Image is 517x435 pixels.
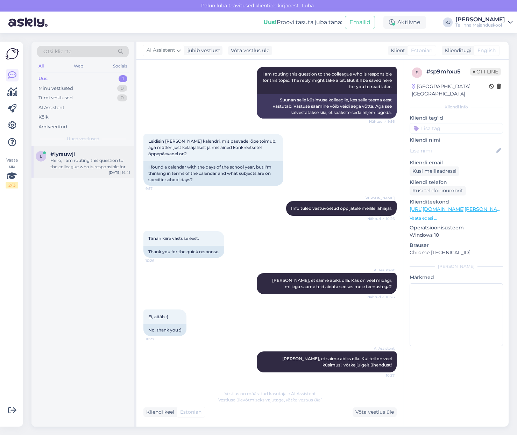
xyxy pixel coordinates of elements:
span: #lyrauwji [50,151,75,157]
span: Leidisin [PERSON_NAME] kalendri, mis päevadel õpe toimub, aga mõtlen just kelaajaliselt ja mis ai... [148,138,277,156]
p: Kliendi email [410,159,503,166]
span: 9:57 [146,186,172,191]
span: 10:26 [146,258,172,263]
div: KJ [443,17,453,27]
span: l [40,154,42,159]
i: „Võtke vestlus üle” [284,397,322,402]
div: # sp9mhxu5 [426,67,470,76]
div: No, thank you :) [143,324,186,336]
div: Thank you for the quick response. [143,246,224,258]
a: [URL][DOMAIN_NAME][PERSON_NAME] [410,206,506,212]
span: Offline [470,68,501,76]
div: 1 [119,75,127,82]
button: Emailid [345,16,375,29]
span: [PERSON_NAME], et saime abiks olla. Kas on veel midagi, millega saame teid aidata seoses meie tee... [272,278,393,289]
img: Askly Logo [6,47,19,60]
p: Brauser [410,242,503,249]
div: Klienditugi [442,47,472,54]
div: Web [72,62,85,71]
span: Vestlus on määratud kasutajale AI Assistent [225,391,316,396]
span: s [416,70,418,75]
div: Hello, I am routing this question to the colleague who is responsible for this topic. The reply m... [50,157,130,170]
span: [PERSON_NAME] [364,195,395,201]
div: Kõik [38,114,49,121]
span: Info tuleb vastuvõetud õppijatele meilile lähiajal. [291,206,392,211]
div: Aktiivne [383,16,426,29]
div: [DATE] 14:41 [109,170,130,175]
span: AI Assistent [147,47,175,54]
span: English [477,47,496,54]
div: Tallinna Majanduskool [455,22,505,28]
span: Luba [300,2,316,9]
div: Socials [112,62,129,71]
a: [PERSON_NAME]Tallinna Majanduskool [455,17,513,28]
span: AI Assistent [368,346,395,351]
div: Klient [388,47,405,54]
div: Minu vestlused [38,85,73,92]
span: Tänan kiire vastuse eest. [148,236,199,241]
div: 0 [117,94,127,101]
div: Arhiveeritud [38,123,67,130]
p: Kliendi tag'id [410,114,503,122]
span: Vestluse ülevõtmiseks vajutage [218,397,322,402]
p: Kliendi telefon [410,179,503,186]
div: Tiimi vestlused [38,94,73,101]
div: Uus [38,75,48,82]
b: Uus! [263,19,277,26]
div: AI Assistent [38,104,64,111]
div: 0 [117,85,127,92]
div: Küsi meiliaadressi [410,166,459,176]
div: [PERSON_NAME] [455,17,505,22]
p: Märkmed [410,274,503,281]
span: Nähtud ✓ 10:26 [367,216,395,221]
div: I found a calendar with the days of the school year, but I'm thinking in terms of the calendar an... [143,161,283,186]
div: All [37,62,45,71]
div: Kliendi info [410,104,503,110]
p: Chrome [TECHNICAL_ID] [410,249,503,256]
span: I am routing this question to the colleague who is responsible for this topic. The reply might ta... [262,71,393,89]
input: Lisa tag [410,123,503,134]
p: Windows 10 [410,231,503,239]
p: Operatsioonisüsteem [410,224,503,231]
div: Vaata siia [6,157,18,188]
span: 10:27 [368,373,395,378]
span: Ei, aitäh :) [148,314,168,319]
span: Uued vestlused [67,136,99,142]
div: Võta vestlus üle [228,46,272,55]
span: Estonian [180,408,201,416]
p: Klienditeekond [410,198,503,206]
div: [GEOGRAPHIC_DATA], [GEOGRAPHIC_DATA] [412,83,489,98]
span: AI Assistent [368,268,395,273]
p: Kliendi nimi [410,136,503,144]
div: Küsi telefoninumbrit [410,186,466,195]
span: Nähtud ✓ 10:26 [367,294,395,300]
div: 2 / 3 [6,182,18,188]
span: Estonian [411,47,432,54]
span: 10:27 [146,336,172,342]
div: Kliendi keel [143,408,174,416]
span: Otsi kliente [43,48,71,55]
div: [PERSON_NAME] [410,263,503,270]
div: Võta vestlus üle [353,407,397,417]
span: [PERSON_NAME], et saime abiks olla. Kui teil on veel küsimusi, võtke julgelt ühendust! [282,356,393,368]
div: juhib vestlust [185,47,220,54]
div: Proovi tasuta juba täna: [263,18,342,27]
input: Lisa nimi [410,147,495,155]
p: Vaata edasi ... [410,215,503,221]
span: Nähtud ✓ 9:56 [368,119,395,124]
div: Suunan selle küsimuse kolleegile, kes selle teema eest vastutab. Vastuse saamine võib veidi aega ... [257,94,397,119]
